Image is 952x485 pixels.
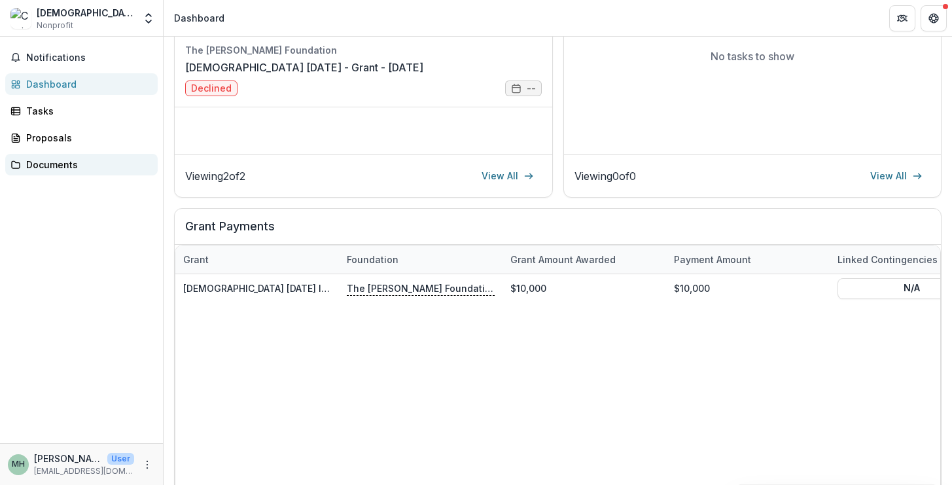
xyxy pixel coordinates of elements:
[889,5,915,31] button: Partners
[339,245,502,274] div: Foundation
[169,9,230,27] nav: breadcrumb
[830,253,945,266] div: Linked Contingencies
[139,457,155,473] button: More
[12,460,25,469] div: Melissa Huff
[921,5,947,31] button: Get Help
[862,166,930,187] a: View All
[5,154,158,175] a: Documents
[574,168,636,184] p: Viewing 0 of 0
[37,20,73,31] span: Nonprofit
[26,52,152,63] span: Notifications
[37,6,134,20] div: [DEMOGRAPHIC_DATA] [DATE] International
[174,11,224,25] div: Dashboard
[666,253,759,266] div: Payment Amount
[26,77,147,91] div: Dashboard
[139,5,158,31] button: Open entity switcher
[474,166,542,187] a: View All
[26,104,147,118] div: Tasks
[183,283,473,294] a: [DEMOGRAPHIC_DATA] [DATE] International - 2024 - Application
[711,48,794,64] p: No tasks to show
[502,245,666,274] div: Grant amount awarded
[185,60,423,75] a: [DEMOGRAPHIC_DATA] [DATE] - Grant - [DATE]
[175,245,339,274] div: Grant
[5,100,158,122] a: Tasks
[5,73,158,95] a: Dashboard
[185,168,245,184] p: Viewing 2 of 2
[185,219,930,244] h2: Grant Payments
[175,253,217,266] div: Grant
[107,453,134,465] p: User
[26,158,147,171] div: Documents
[5,127,158,149] a: Proposals
[502,253,624,266] div: Grant amount awarded
[34,452,102,465] p: [PERSON_NAME]
[5,47,158,68] button: Notifications
[347,281,495,295] p: The [PERSON_NAME] Foundation
[666,245,830,274] div: Payment Amount
[26,131,147,145] div: Proposals
[666,274,830,302] div: $10,000
[34,465,134,477] p: [EMAIL_ADDRESS][DOMAIN_NAME]
[339,253,406,266] div: Foundation
[502,274,666,302] div: $10,000
[10,8,31,29] img: Christianity Today International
